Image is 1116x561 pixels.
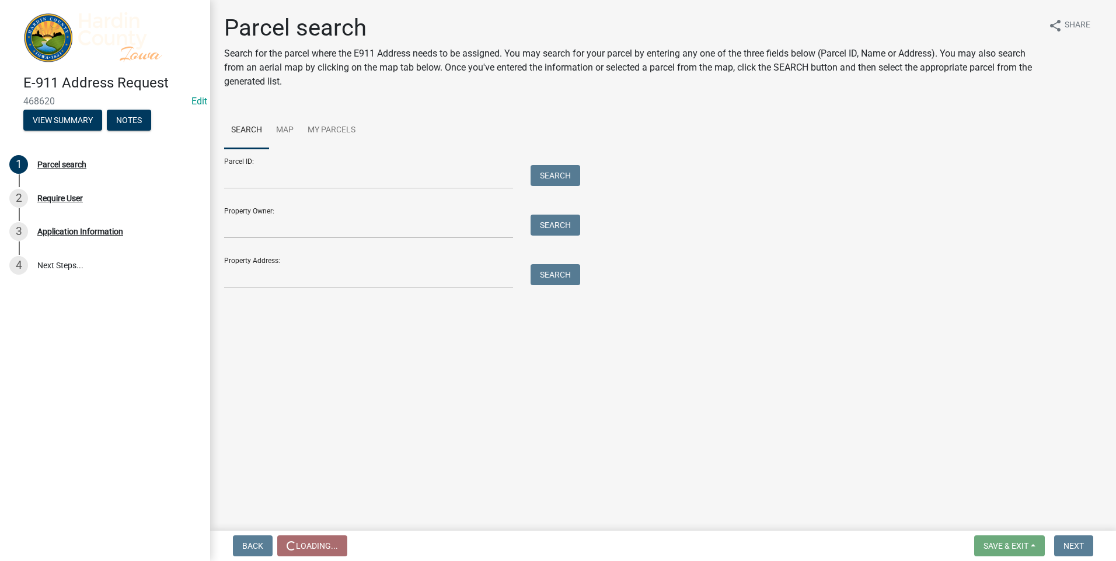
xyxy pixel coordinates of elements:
p: Search for the parcel where the E911 Address needs to be assigned. You may search for your parcel... [224,47,1039,89]
span: Save & Exit [984,541,1028,551]
a: Search [224,112,269,149]
button: Notes [107,110,151,131]
div: Require User [37,194,83,202]
a: Map [269,112,301,149]
div: 1 [9,155,28,174]
button: shareShare [1039,14,1100,37]
span: Share [1065,19,1090,33]
span: Back [242,541,263,551]
span: Next [1063,541,1084,551]
wm-modal-confirm: Notes [107,117,151,126]
wm-modal-confirm: Summary [23,117,102,126]
button: Loading... [277,535,347,556]
button: Save & Exit [974,535,1045,556]
div: Parcel search [37,160,86,169]
wm-modal-confirm: Edit Application Number [191,96,207,107]
span: Loading... [296,541,338,551]
h1: Parcel search [224,14,1039,42]
button: Search [531,264,580,285]
h4: E-911 Address Request [23,75,201,92]
div: 4 [9,256,28,275]
button: Next [1054,535,1093,556]
button: Back [233,535,273,556]
a: My Parcels [301,112,362,149]
button: View Summary [23,110,102,131]
button: Search [531,165,580,186]
div: Application Information [37,227,123,236]
div: 3 [9,222,28,241]
a: Edit [191,96,207,107]
span: 468620 [23,96,187,107]
img: Hardin County, Iowa [23,12,191,62]
div: 2 [9,189,28,208]
i: share [1048,19,1062,33]
button: Search [531,215,580,236]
